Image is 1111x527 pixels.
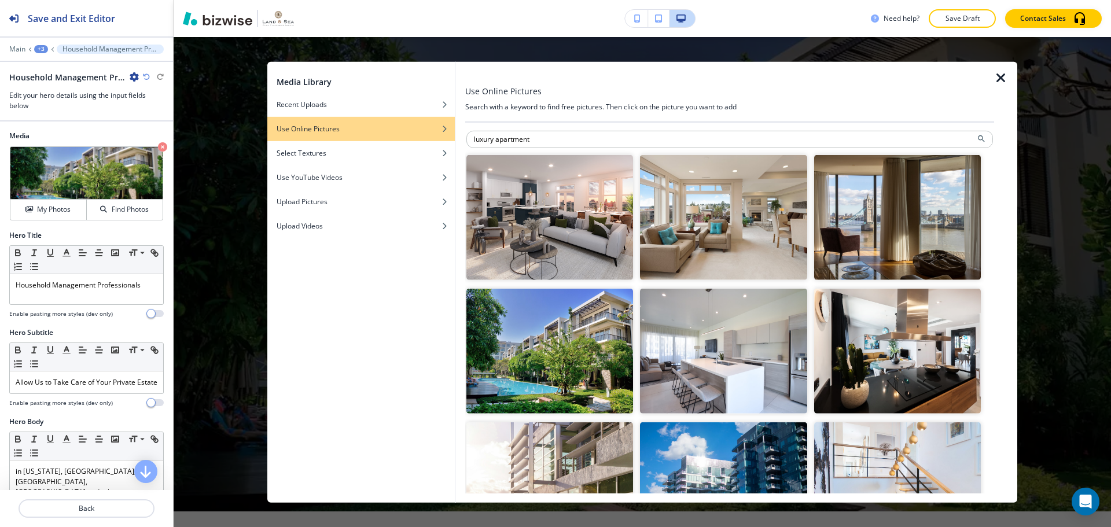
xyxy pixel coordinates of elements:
[465,84,542,97] h3: Use Online Pictures
[267,165,455,189] button: Use YouTube Videos
[9,399,113,407] h4: Enable pasting more styles (dev only)
[929,9,996,28] button: Save Draft
[267,213,455,238] button: Upload Videos
[277,123,340,134] h4: Use Online Pictures
[9,327,53,338] h2: Hero Subtitle
[16,280,157,290] p: Household Management Professionals
[37,204,71,215] h4: My Photos
[34,45,48,53] button: +3
[277,220,323,231] h4: Upload Videos
[62,45,158,53] p: Household Management Professionals
[9,146,164,221] div: My PhotosFind Photos
[112,204,149,215] h4: Find Photos
[28,12,115,25] h2: Save and Exit Editor
[9,71,125,83] h2: Household Management Professionals
[57,45,164,54] button: Household Management Professionals
[267,189,455,213] button: Upload Pictures
[466,130,993,148] input: Search for an image
[277,196,328,207] h4: Upload Pictures
[10,200,87,220] button: My Photos
[267,92,455,116] button: Recent Uploads
[183,12,252,25] img: Bizwise Logo
[9,417,43,427] h2: Hero Body
[16,466,157,508] p: in [US_STATE], [GEOGRAPHIC_DATA], [GEOGRAPHIC_DATA], [GEOGRAPHIC_DATA] and other metropolitan areas.
[9,230,42,241] h2: Hero Title
[20,503,153,514] p: Back
[1072,488,1099,515] div: Open Intercom Messenger
[1020,13,1066,24] p: Contact Sales
[277,172,343,182] h4: Use YouTube Videos
[267,116,455,141] button: Use Online Pictures
[87,200,163,220] button: Find Photos
[944,13,981,24] p: Save Draft
[263,11,294,25] img: Your Logo
[9,90,164,111] h3: Edit your hero details using the input fields below
[9,131,164,141] h2: Media
[277,148,326,158] h4: Select Textures
[884,13,919,24] h3: Need help?
[19,499,154,518] button: Back
[9,309,113,318] h4: Enable pasting more styles (dev only)
[277,99,327,109] h4: Recent Uploads
[1005,9,1102,28] button: Contact Sales
[267,141,455,165] button: Select Textures
[9,45,25,53] button: Main
[277,75,332,87] h2: Media Library
[465,101,994,112] h4: Search with a keyword to find free pictures. Then click on the picture you want to add
[16,377,157,388] p: Allow Us to Take Care of Your Private Estate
